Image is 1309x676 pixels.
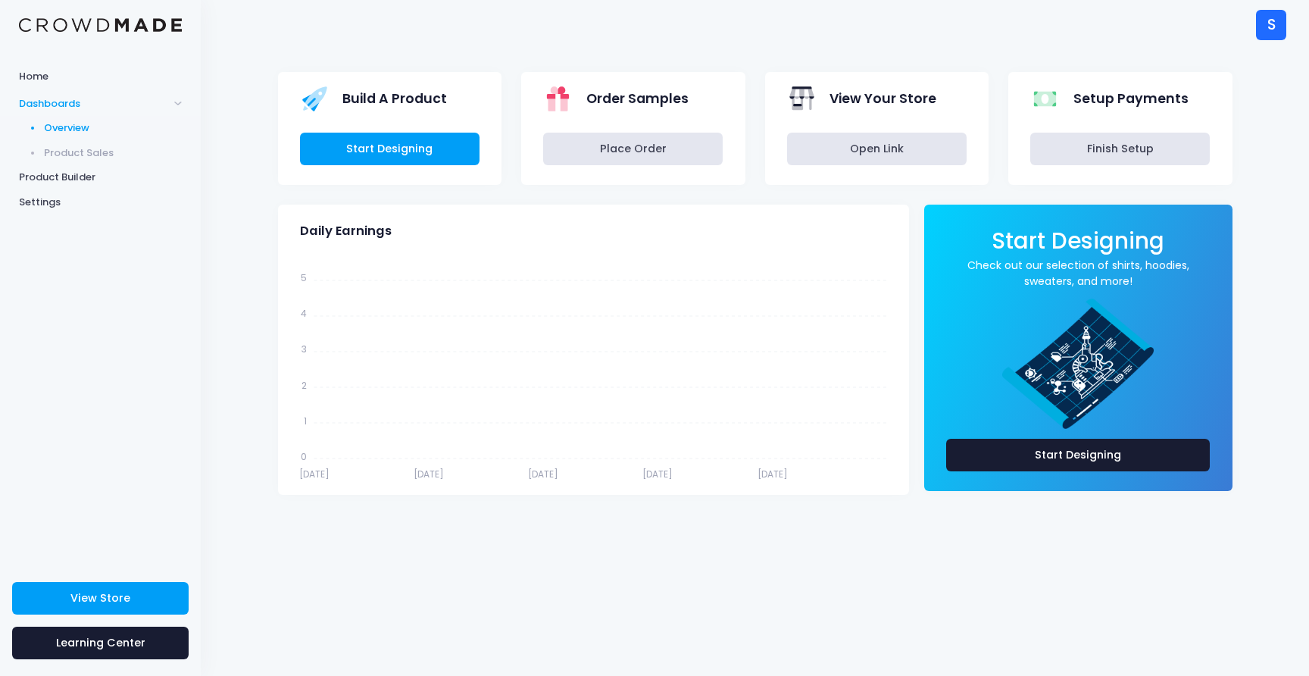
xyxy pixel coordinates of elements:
[19,96,169,111] span: Dashboards
[586,89,689,108] span: Order Samples
[413,468,443,480] tspan: [DATE]
[44,120,183,136] span: Overview
[1256,10,1286,40] div: S
[300,307,306,320] tspan: 4
[642,468,673,480] tspan: [DATE]
[787,133,967,165] a: Open Link
[992,238,1164,252] a: Start Designing
[342,89,447,108] span: Build A Product
[300,449,306,462] tspan: 0
[829,89,936,108] span: View Your Store
[300,224,392,239] span: Daily Earnings
[946,439,1211,471] a: Start Designing
[300,133,480,165] a: Start Designing
[301,378,306,391] tspan: 2
[298,468,329,480] tspan: [DATE]
[19,170,182,185] span: Product Builder
[56,635,145,650] span: Learning Center
[44,146,183,161] span: Product Sales
[300,271,306,284] tspan: 5
[19,18,182,33] img: Logo
[12,627,189,659] a: Learning Center
[19,69,182,84] span: Home
[992,225,1164,256] span: Start Designing
[1073,89,1189,108] span: Setup Payments
[301,343,306,355] tspan: 3
[946,258,1211,289] a: Check out our selection of shirts, hoodies, sweaters, and more!
[528,468,558,480] tspan: [DATE]
[303,414,306,427] tspan: 1
[758,468,788,480] tspan: [DATE]
[19,195,182,210] span: Settings
[1030,133,1210,165] a: Finish Setup
[543,133,723,165] a: Place Order
[12,582,189,615] a: View Store
[70,590,130,606] span: View Store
